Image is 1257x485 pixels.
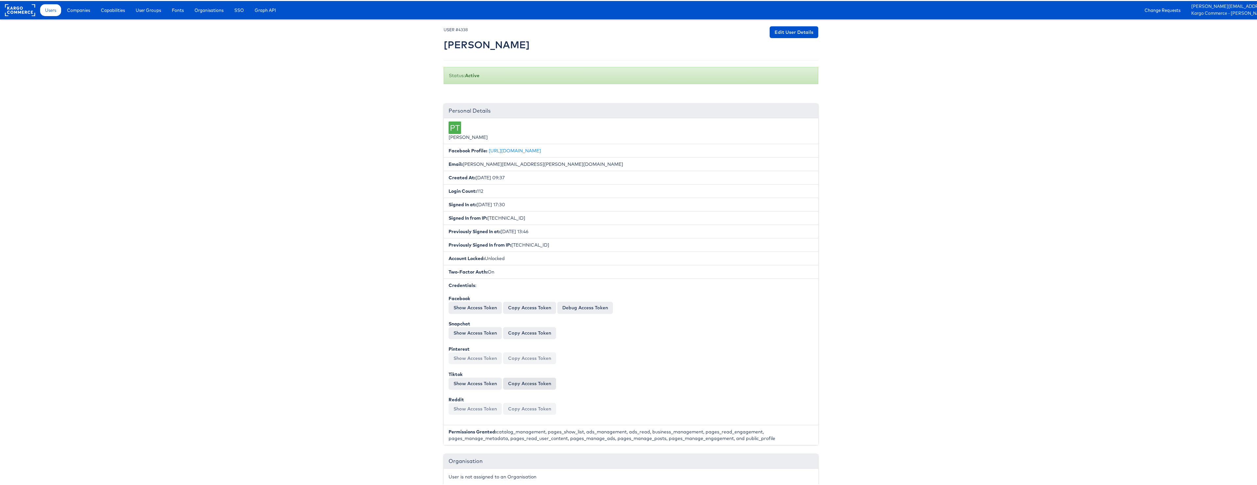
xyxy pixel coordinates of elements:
[40,3,61,15] a: Users
[449,428,497,434] b: Permissions Granted:
[449,214,487,220] b: Signed In from IP:
[449,201,477,207] b: Signed In at:
[167,3,189,15] a: Fonts
[172,6,184,12] span: Fonts
[557,301,613,313] a: Debug Access Token
[195,6,223,12] span: Organisations
[449,370,463,376] b: Tiktok
[190,3,228,15] a: Organisations
[449,228,500,233] b: Previously Signed In at:
[449,281,475,287] b: Credentials
[449,187,477,193] b: Login Count:
[444,277,818,424] li: :
[101,6,125,12] span: Capabilities
[489,147,541,153] a: [URL][DOMAIN_NAME]
[136,6,161,12] span: User Groups
[444,210,818,224] li: [TECHNICAL_ID]
[1191,9,1257,16] a: Kargo Commerce - [PERSON_NAME]
[444,251,818,264] li: Unlocked
[255,6,276,12] span: Graph API
[449,121,461,133] div: PT
[62,3,95,15] a: Companies
[449,473,813,479] p: User is not assigned to an Organisation
[503,301,556,313] button: Copy Access Token
[503,377,556,388] button: Copy Access Token
[96,3,130,15] a: Capabilities
[449,254,485,260] b: Account Locked:
[444,26,468,31] small: USER #4338
[444,103,818,117] div: Personal Details
[444,237,818,251] li: [TECHNICAL_ID]
[444,197,818,210] li: [DATE] 17:30
[449,147,487,153] b: Facebook Profile:
[1140,3,1185,15] a: Change Requests
[503,351,556,363] button: Copy Access Token
[45,6,56,12] span: Users
[444,156,818,170] li: [PERSON_NAME][EMAIL_ADDRESS][PERSON_NAME][DOMAIN_NAME]
[449,320,470,326] b: Snapchat
[503,326,556,338] button: Copy Access Token
[449,160,463,166] b: Email:
[444,224,818,237] li: [DATE] 13:46
[449,268,488,274] b: Two-Factor Auth:
[449,326,502,338] button: Show Access Token
[449,295,470,300] b: Facebook
[444,38,530,49] h2: [PERSON_NAME]
[444,424,818,444] li: catalog_management, pages_show_list, ads_management, ads_read, business_management, pages_read_en...
[465,72,479,77] b: Active
[250,3,281,15] a: Graph API
[449,301,502,313] button: Show Access Token
[503,402,556,414] button: Copy Access Token
[444,183,818,197] li: 112
[444,453,818,468] div: Organisation
[1191,2,1257,9] a: [PERSON_NAME][EMAIL_ADDRESS][PERSON_NAME][DOMAIN_NAME]
[444,264,818,278] li: On
[444,170,818,184] li: [DATE] 09:37
[229,3,249,15] a: SSO
[131,3,166,15] a: User Groups
[67,6,90,12] span: Companies
[770,25,818,37] a: Edit User Details
[449,174,476,180] b: Created At:
[449,241,511,247] b: Previously Signed In from IP:
[234,6,244,12] span: SSO
[449,345,470,351] b: Pinterest
[449,396,464,402] b: Reddit
[444,66,818,83] div: Status:
[444,117,818,143] li: [PERSON_NAME]
[449,377,502,388] button: Show Access Token
[449,402,502,414] button: Show Access Token
[449,351,502,363] button: Show Access Token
